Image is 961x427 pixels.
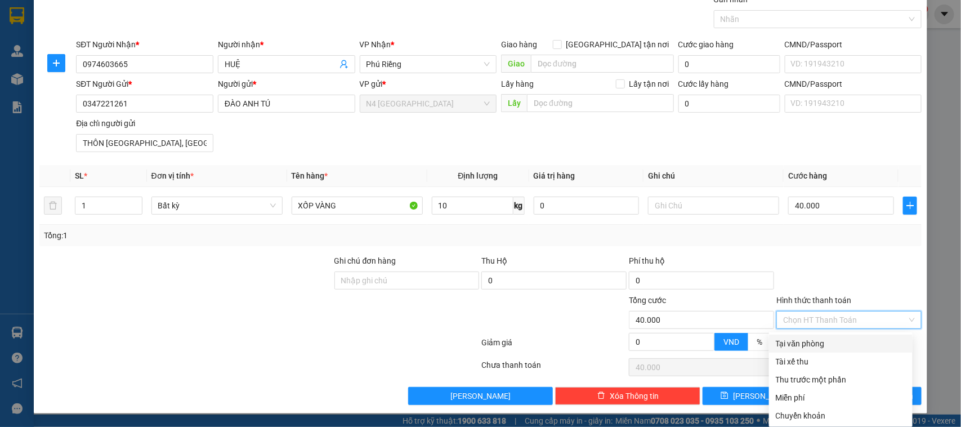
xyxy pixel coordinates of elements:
div: SĐT Người Gửi [76,78,213,90]
div: CMND/Passport [785,38,922,51]
label: Cước lấy hàng [678,79,729,88]
span: Bất kỳ [158,197,276,214]
span: Đơn vị tính [151,171,194,180]
button: [PERSON_NAME] [408,387,553,405]
span: Xóa Thông tin [610,390,659,402]
span: Lấy tận nơi [625,78,674,90]
span: Giá trị hàng [534,171,575,180]
span: VP Nhận [360,40,391,49]
div: Tổng: 1 [44,229,372,242]
button: plus [903,197,917,215]
span: Tên hàng [292,171,328,180]
button: plus [47,54,65,72]
span: Định lượng [458,171,498,180]
input: Cước giao hàng [678,55,780,73]
label: Ghi chú đơn hàng [334,256,396,265]
span: kg [513,197,525,215]
div: Tại văn phòng [776,337,906,350]
div: Thu trước một phần [776,373,906,386]
input: Ghi chú đơn hàng [334,272,480,290]
label: Hình thức thanh toán [776,296,851,305]
span: user-add [339,60,348,69]
input: Cước lấy hàng [678,95,780,113]
span: % [757,337,762,346]
div: Giảm giá [481,336,628,356]
div: Chuyển khoản [776,410,906,422]
div: Chưa thanh toán [481,359,628,379]
span: save [721,392,728,401]
div: CMND/Passport [785,78,922,90]
div: Tài xế thu [776,355,906,368]
div: Phí thu hộ [629,255,774,272]
span: Thu Hộ [481,256,507,265]
div: Người gửi [218,78,355,90]
input: Dọc đường [527,94,674,112]
span: [PERSON_NAME] [450,390,511,402]
div: SĐT Người Nhận [76,38,213,51]
span: Giao [501,55,531,73]
button: deleteXóa Thông tin [555,387,700,405]
input: Địa chỉ của người gửi [76,134,213,152]
input: VD: Bàn, Ghế [292,197,423,215]
span: delete [597,392,605,401]
input: Dọc đường [531,55,674,73]
label: Cước giao hàng [678,40,734,49]
div: Địa chỉ người gửi [76,117,213,130]
span: VND [723,337,739,346]
span: [PERSON_NAME] [733,390,793,402]
span: Tổng cước [629,296,666,305]
span: plus [48,59,65,68]
span: Phú Riềng [366,56,490,73]
span: [GEOGRAPHIC_DATA] tận nơi [562,38,674,51]
span: N4 Bình Phước [366,95,490,112]
input: 0 [534,197,640,215]
button: save[PERSON_NAME] [703,387,811,405]
div: VP gửi [360,78,497,90]
span: SL [75,171,84,180]
span: Lấy [501,94,527,112]
div: Người nhận [218,38,355,51]
div: Miễn phí [776,392,906,404]
th: Ghi chú [643,165,784,187]
button: delete [44,197,62,215]
span: Lấy hàng [501,79,534,88]
span: Cước hàng [788,171,827,180]
span: Giao hàng [501,40,537,49]
span: plus [904,201,917,210]
input: Ghi Chú [648,197,779,215]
